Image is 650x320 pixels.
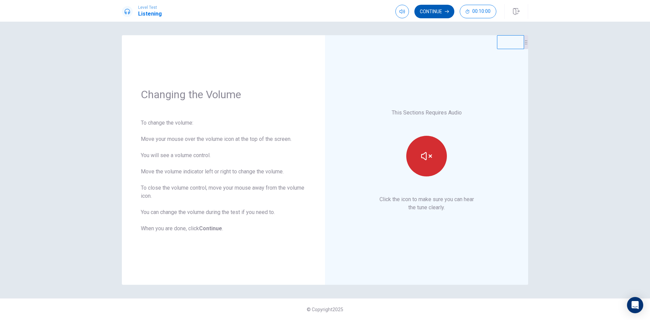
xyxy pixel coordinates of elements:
span: © Copyright 2025 [307,307,343,312]
b: Continue [199,225,222,232]
h1: Changing the Volume [141,88,306,101]
span: Level Test [138,5,162,10]
p: This Sections Requires Audio [392,109,462,117]
div: To change the volume: Move your mouse over the volume icon at the top of the screen. You will see... [141,119,306,233]
button: Continue [414,5,454,18]
p: Click the icon to make sure you can hear the tune clearly. [380,195,474,212]
button: 00:10:00 [460,5,496,18]
span: 00:10:00 [472,9,491,14]
div: Open Intercom Messenger [627,297,643,313]
h1: Listening [138,10,162,18]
